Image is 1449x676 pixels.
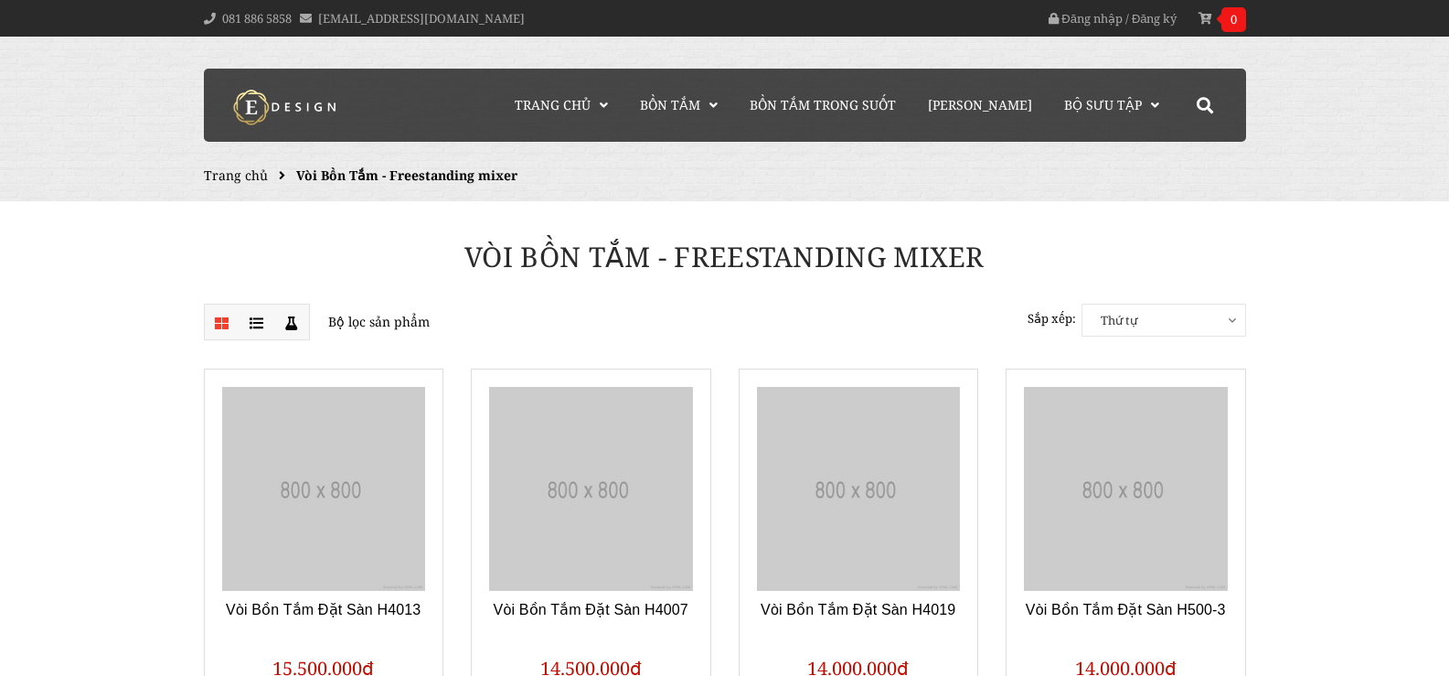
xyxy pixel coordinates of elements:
[1082,305,1245,336] span: Thứ tự
[736,69,910,142] a: Bồn Tắm Trong Suốt
[1064,96,1142,113] span: Bộ Sưu Tập
[928,96,1032,113] span: [PERSON_NAME]
[296,166,517,184] span: Vòi Bồn Tắm - Freestanding mixer
[515,96,591,113] span: Trang chủ
[626,69,731,142] a: Bồn Tắm
[501,69,622,142] a: Trang chủ
[1026,602,1226,617] a: Vòi Bồn Tắm Đặt Sàn H500-3
[761,602,955,617] a: Vòi Bồn Tắm Đặt Sàn H4019
[1221,7,1246,32] span: 0
[1050,69,1173,142] a: Bộ Sưu Tập
[222,10,292,27] a: 081 886 5858
[226,602,421,617] a: Vòi Bồn Tắm Đặt Sàn H4013
[318,10,525,27] a: [EMAIL_ADDRESS][DOMAIN_NAME]
[640,96,700,113] span: Bồn Tắm
[190,238,1260,276] h1: Vòi Bồn Tắm - Freestanding mixer
[914,69,1046,142] a: [PERSON_NAME]
[1028,304,1076,334] label: Sắp xếp:
[204,166,268,184] a: Trang chủ
[494,602,688,617] a: Vòi Bồn Tắm Đặt Sàn H4007
[218,89,355,125] img: logo Kreiner Germany - Edesign Interior
[750,96,896,113] span: Bồn Tắm Trong Suốt
[1125,10,1129,27] span: /
[204,304,711,340] p: Bộ lọc sản phẩm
